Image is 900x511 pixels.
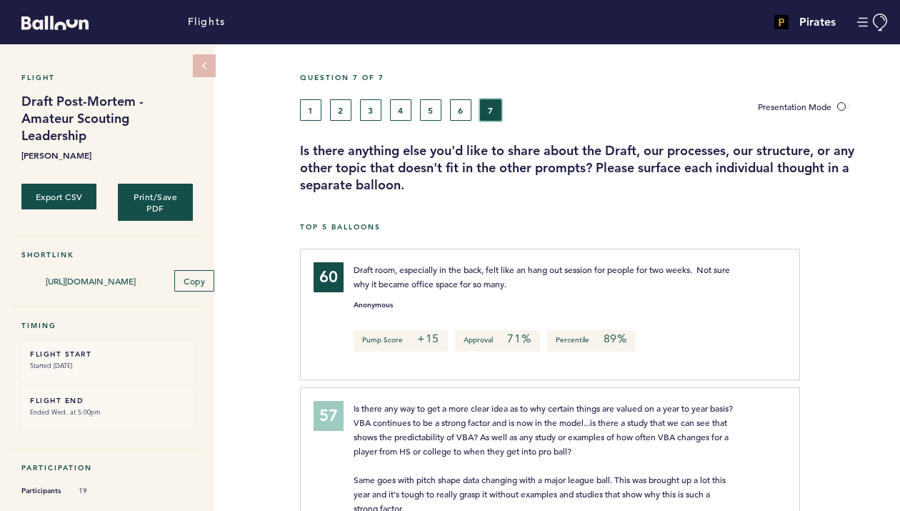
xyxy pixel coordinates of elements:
span: Participants [21,484,64,498]
h5: Shortlink [21,250,193,259]
a: Balloon [11,14,89,29]
button: Print/Save PDF [118,184,193,221]
p: Approval [455,330,539,352]
button: 4 [390,99,411,121]
h5: Top 5 Balloons [300,222,889,232]
em: 71% [507,332,531,346]
span: Presentation Mode [758,101,831,112]
button: Copy [174,270,214,292]
b: [PERSON_NAME] [21,148,193,162]
h6: FLIGHT END [30,396,184,405]
button: 1 [300,99,321,121]
span: Draft room, especially in the back, felt like an hang out session for people for two weeks. Not s... [354,264,732,289]
button: Export CSV [21,184,96,209]
span: 19 [79,486,121,496]
svg: Balloon [21,16,89,30]
button: 6 [450,99,471,121]
h5: Flight [21,73,193,82]
h4: Pirates [799,14,836,31]
h5: Timing [21,321,193,330]
small: Ended Wed. at 5:00pm [30,405,184,420]
span: Copy [184,275,205,287]
h5: Participation [21,463,193,472]
h1: Draft Post-Mortem - Amateur Scouting Leadership [21,93,193,144]
button: 7 [480,99,501,121]
em: 89% [604,332,627,346]
button: Manage Account [857,14,889,31]
a: Flights [188,14,226,30]
em: +15 [417,332,439,346]
small: Started [DATE] [30,359,184,373]
div: 57 [314,401,344,431]
p: Percentile [547,330,636,352]
p: Pump Score [354,330,448,352]
div: 60 [314,262,344,292]
button: 5 [420,99,441,121]
h5: Question 7 of 7 [300,73,889,82]
button: 3 [360,99,381,121]
small: Anonymous [354,302,393,309]
h6: FLIGHT START [30,349,184,359]
button: 2 [330,99,351,121]
h3: Is there anything else you'd like to share about the Draft, our processes, our structure, or any ... [300,142,889,194]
